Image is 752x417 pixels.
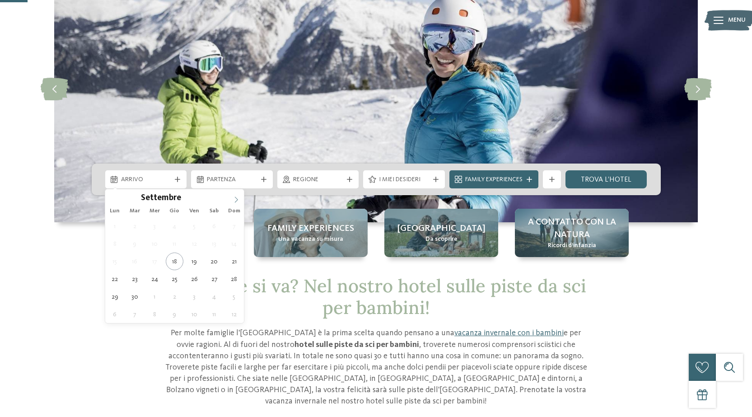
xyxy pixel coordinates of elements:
span: Ottobre 6, 2025 [106,305,124,323]
span: Settembre 5, 2025 [186,217,203,235]
a: Hotel sulle piste da sci per bambini: divertimento senza confini Family experiences Una vacanza s... [254,209,368,257]
span: Settembre 19, 2025 [186,253,203,270]
span: Regione [293,175,343,184]
span: Settembre 24, 2025 [146,270,163,288]
span: Settembre 8, 2025 [106,235,124,253]
span: Ricordi d’infanzia [548,241,596,250]
span: Settembre 29, 2025 [106,288,124,305]
span: Mar [125,208,145,214]
span: Settembre 20, 2025 [206,253,223,270]
span: Settembre 28, 2025 [225,270,243,288]
span: Settembre 3, 2025 [146,217,163,235]
span: Ottobre 9, 2025 [166,305,183,323]
span: Settembre 1, 2025 [106,217,124,235]
span: [GEOGRAPHIC_DATA] [397,222,486,235]
span: Una vacanza su misura [278,235,343,244]
span: Settembre 17, 2025 [146,253,163,270]
a: Hotel sulle piste da sci per bambini: divertimento senza confini A contatto con la natura Ricordi... [515,209,629,257]
span: Ottobre 3, 2025 [186,288,203,305]
span: Settembre 11, 2025 [166,235,183,253]
span: Ven [184,208,204,214]
p: Per molte famiglie l'[GEOGRAPHIC_DATA] è la prima scelta quando pensano a una e per ovvie ragioni... [162,328,591,407]
span: Settembre 15, 2025 [106,253,124,270]
input: Year [181,193,211,202]
span: I miei desideri [379,175,429,184]
span: Settembre 18, 2025 [166,253,183,270]
span: Settembre 26, 2025 [186,270,203,288]
span: Ottobre 2, 2025 [166,288,183,305]
span: Ottobre 10, 2025 [186,305,203,323]
span: Ottobre 4, 2025 [206,288,223,305]
span: Sab [204,208,224,214]
span: Arrivo [121,175,171,184]
span: Settembre 22, 2025 [106,270,124,288]
span: Settembre 23, 2025 [126,270,144,288]
span: Family experiences [267,222,354,235]
span: Ottobre 7, 2025 [126,305,144,323]
span: Settembre 7, 2025 [225,217,243,235]
span: Settembre 25, 2025 [166,270,183,288]
span: Ottobre 11, 2025 [206,305,223,323]
span: Settembre 9, 2025 [126,235,144,253]
span: Da scoprire [425,235,458,244]
span: Partenza [207,175,257,184]
span: Ottobre 12, 2025 [225,305,243,323]
span: Settembre 10, 2025 [146,235,163,253]
span: Settembre 30, 2025 [126,288,144,305]
span: Settembre [141,194,181,203]
span: Settembre 14, 2025 [225,235,243,253]
span: Settembre 2, 2025 [126,217,144,235]
span: Dov’è che si va? Nel nostro hotel sulle piste da sci per bambini! [166,274,586,319]
span: Ottobre 5, 2025 [225,288,243,305]
span: Gio [164,208,184,214]
a: vacanza invernale con i bambini [454,329,564,337]
span: Settembre 6, 2025 [206,217,223,235]
span: Ottobre 1, 2025 [146,288,163,305]
span: A contatto con la natura [524,216,620,241]
a: trova l’hotel [565,170,647,188]
span: Mer [145,208,164,214]
a: Hotel sulle piste da sci per bambini: divertimento senza confini [GEOGRAPHIC_DATA] Da scoprire [384,209,498,257]
span: Family Experiences [465,175,523,184]
span: Ottobre 8, 2025 [146,305,163,323]
span: Dom [224,208,244,214]
strong: hotel sulle piste da sci per bambini [294,341,419,349]
span: Settembre 12, 2025 [186,235,203,253]
span: Settembre 16, 2025 [126,253,144,270]
span: Settembre 4, 2025 [166,217,183,235]
span: Settembre 27, 2025 [206,270,223,288]
span: Lun [105,208,125,214]
span: Settembre 21, 2025 [225,253,243,270]
span: Settembre 13, 2025 [206,235,223,253]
